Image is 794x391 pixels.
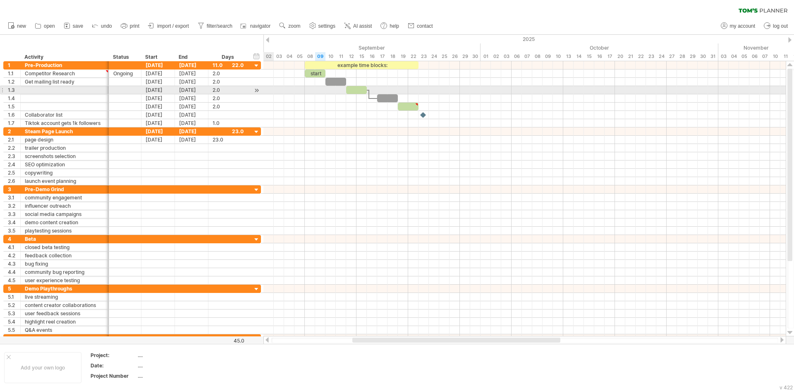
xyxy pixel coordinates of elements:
[8,260,20,268] div: 4.3
[353,23,372,29] span: AI assist
[4,352,81,383] div: Add your own logo
[8,235,20,243] div: 4
[387,52,398,61] div: Thursday, 18 September 2025
[8,78,20,86] div: 1.2
[141,78,175,86] div: [DATE]
[91,352,136,359] div: Project:
[196,21,235,31] a: filter/search
[773,23,788,29] span: log out
[25,144,105,152] div: trailer production
[656,52,667,61] div: Friday, 24 October 2025
[25,210,105,218] div: social media campaigns
[318,23,335,29] span: settings
[91,372,136,379] div: Project Number
[25,285,105,293] div: Demo Playthroughs
[378,21,402,31] a: help
[25,111,105,119] div: Collaborator list
[594,52,605,61] div: Thursday, 16 October 2025
[253,43,481,52] div: September 2025
[356,52,367,61] div: Monday, 15 September 2025
[141,94,175,102] div: [DATE]
[17,23,26,29] span: new
[146,21,191,31] a: import / export
[307,21,338,31] a: settings
[25,301,105,309] div: content creator collaborations
[305,61,419,69] div: example time blocks:
[253,86,261,95] div: scroll to activity
[346,52,356,61] div: Friday, 12 September 2025
[698,52,708,61] div: Thursday, 30 October 2025
[491,52,501,61] div: Thursday, 2 October 2025
[175,70,208,77] div: [DATE]
[25,309,105,317] div: user feedback sessions
[213,61,244,69] div: 11.0
[543,52,553,61] div: Thursday, 9 October 2025
[175,136,208,144] div: [DATE]
[25,235,105,243] div: Beta
[25,318,105,326] div: highlight reel creation
[250,23,270,29] span: navigator
[780,52,791,61] div: Tuesday, 11 November 2025
[481,43,718,52] div: October 2025
[8,144,20,152] div: 2.2
[481,52,491,61] div: Wednesday, 1 October 2025
[25,194,105,201] div: community engagement
[207,23,232,29] span: filter/search
[470,52,481,61] div: Tuesday, 30 September 2025
[512,52,522,61] div: Monday, 6 October 2025
[141,86,175,94] div: [DATE]
[138,372,207,379] div: ....
[25,127,105,135] div: Steam Page Launch
[8,202,20,210] div: 3.2
[8,152,20,160] div: 2.3
[367,52,377,61] div: Tuesday, 16 September 2025
[8,136,20,144] div: 2.1
[460,52,470,61] div: Monday, 29 September 2025
[157,23,189,29] span: import / export
[718,52,729,61] div: Monday, 3 November 2025
[44,23,55,29] span: open
[25,252,105,259] div: feedback collection
[6,21,29,31] a: new
[8,243,20,251] div: 4.1
[8,161,20,168] div: 2.4
[274,52,284,61] div: Wednesday, 3 September 2025
[25,169,105,177] div: copywriting
[175,119,208,127] div: [DATE]
[213,103,244,110] div: 2.0
[677,52,687,61] div: Tuesday, 28 October 2025
[209,338,244,344] div: 45.0
[8,309,20,317] div: 5.3
[8,276,20,284] div: 4.5
[141,70,175,77] div: [DATE]
[141,61,175,69] div: [DATE]
[8,285,20,293] div: 5
[450,52,460,61] div: Friday, 26 September 2025
[175,111,208,119] div: [DATE]
[25,326,105,334] div: Q&A events
[213,70,244,77] div: 2.0
[130,23,139,29] span: print
[113,70,137,77] div: Ongoing
[780,384,793,391] div: v 422
[91,362,136,369] div: Date:
[213,136,244,144] div: 23.0
[390,23,399,29] span: help
[730,23,755,29] span: my account
[145,53,170,61] div: Start
[8,86,20,94] div: 1.3
[762,21,790,31] a: log out
[62,21,86,31] a: save
[8,185,20,193] div: 3
[25,227,105,235] div: playtesting sessions
[406,21,435,31] a: contact
[636,52,646,61] div: Wednesday, 22 October 2025
[770,52,780,61] div: Monday, 10 November 2025
[25,161,105,168] div: SEO optimization
[574,52,584,61] div: Tuesday, 14 October 2025
[429,52,439,61] div: Wednesday, 24 September 2025
[90,21,115,31] a: undo
[305,52,315,61] div: Monday, 8 September 2025
[141,136,175,144] div: [DATE]
[417,23,433,29] span: contact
